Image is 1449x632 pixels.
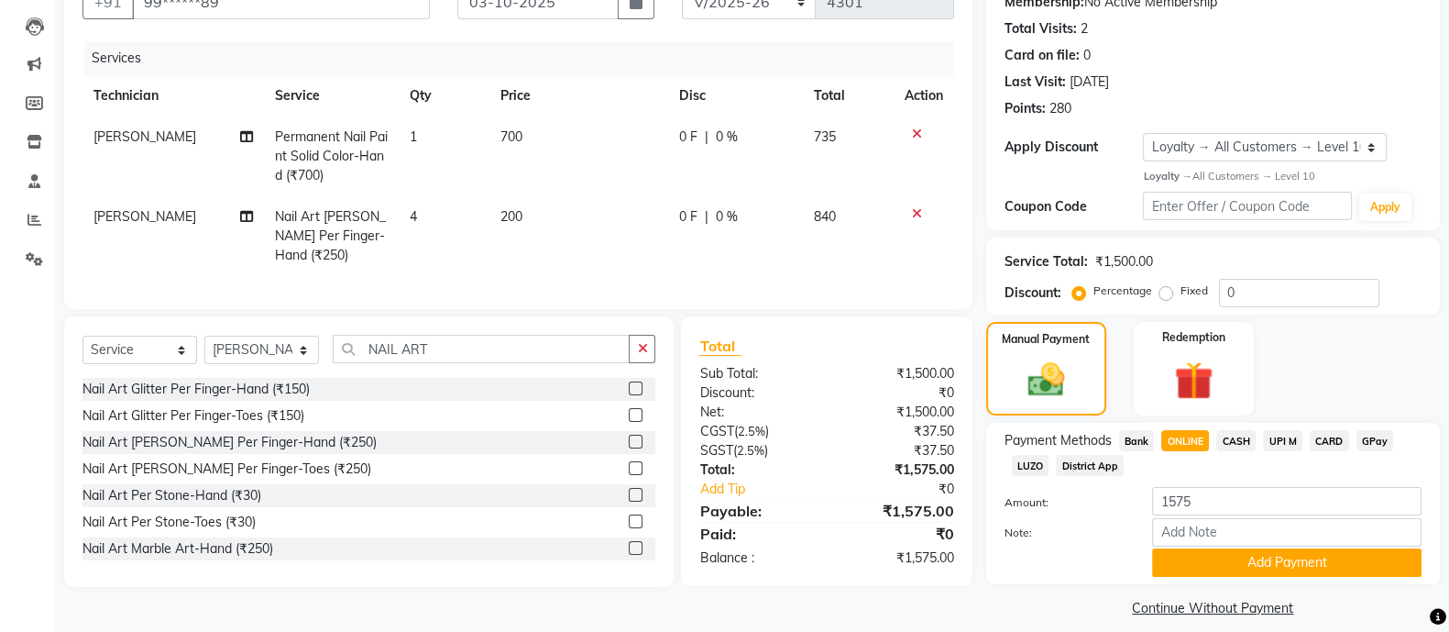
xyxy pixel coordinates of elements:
[705,128,708,147] span: |
[1004,138,1144,157] div: Apply Discount
[275,128,388,183] span: Permanent Nail Paint Solid Color-Hand (₹700)
[1004,99,1046,118] div: Points:
[686,500,827,522] div: Payable:
[803,75,894,116] th: Total
[82,380,310,399] div: Nail Art Glitter Per Finger-Hand (₹150)
[686,383,827,403] div: Discount:
[1016,359,1076,401] img: _cash.svg
[814,128,836,145] span: 735
[736,443,763,458] span: 2.5%
[699,442,732,459] span: SGST
[827,441,968,460] div: ₹37.50
[1356,430,1394,451] span: GPay
[1359,194,1411,221] button: Apply
[1119,430,1155,451] span: Bank
[82,75,264,116] th: Technician
[82,539,273,559] div: Nail Art Marble Art-Hand (₹250)
[93,128,196,145] span: [PERSON_NAME]
[500,208,522,225] span: 200
[1310,430,1349,451] span: CARD
[82,513,256,532] div: Nail Art Per Stone-Toes (₹30)
[686,460,827,480] div: Total:
[1002,331,1090,348] label: Manual Payment
[1162,357,1224,405] img: _gift.svg
[489,75,668,116] th: Price
[1012,455,1049,476] span: LUZO
[827,549,968,568] div: ₹1,575.00
[827,403,968,422] div: ₹1,500.00
[1004,431,1112,450] span: Payment Methods
[686,364,827,383] div: Sub Total:
[737,424,764,438] span: 2.5%
[686,480,850,499] a: Add Tip
[1143,169,1422,184] div: All Customers → Level 10
[990,599,1436,618] a: Continue Without Payment
[1263,430,1302,451] span: UPI M
[991,525,1139,541] label: Note:
[399,75,488,116] th: Qty
[1152,487,1422,516] input: Amount
[82,460,371,479] div: Nail Art [PERSON_NAME] Per Finger-Toes (₹250)
[333,335,630,363] input: Search or Scan
[716,128,738,147] span: 0 %
[1056,455,1124,476] span: District App
[705,207,708,227] span: |
[1152,549,1422,577] button: Add Payment
[264,75,399,116] th: Service
[1152,518,1422,547] input: Add Note
[275,208,386,263] span: Nail Art [PERSON_NAME] Per Finger-Hand (₹250)
[1093,283,1152,299] label: Percentage
[1004,283,1061,303] div: Discount:
[82,486,261,505] div: Nail Art Per Stone-Hand (₹30)
[93,208,196,225] span: [PERSON_NAME]
[500,128,522,145] span: 700
[827,364,968,383] div: ₹1,500.00
[716,207,738,227] span: 0 %
[1004,197,1144,216] div: Coupon Code
[827,523,968,545] div: ₹0
[827,460,968,480] div: ₹1,575.00
[1004,19,1077,39] div: Total Visits:
[668,75,803,116] th: Disc
[1049,99,1071,118] div: 280
[410,128,417,145] span: 1
[699,337,741,356] span: Total
[410,208,417,225] span: 4
[679,128,697,147] span: 0 F
[1161,430,1209,451] span: ONLINE
[1216,430,1256,451] span: CASH
[1095,252,1153,272] div: ₹1,500.00
[84,41,968,75] div: Services
[1004,252,1088,272] div: Service Total:
[1004,72,1066,92] div: Last Visit:
[851,480,968,499] div: ₹0
[82,406,304,426] div: Nail Art Glitter Per Finger-Toes (₹150)
[686,549,827,568] div: Balance :
[686,403,827,422] div: Net:
[1143,170,1191,183] strong: Loyalty →
[686,441,827,460] div: ( )
[827,500,968,522] div: ₹1,575.00
[82,433,377,452] div: Nail Art [PERSON_NAME] Per Finger-Hand (₹250)
[991,494,1139,511] label: Amount:
[827,383,968,403] div: ₹0
[1143,192,1352,220] input: Enter Offer / Coupon Code
[699,423,733,439] span: CGST
[894,75,954,116] th: Action
[1070,72,1109,92] div: [DATE]
[679,207,697,227] span: 0 F
[686,523,827,545] div: Paid:
[1180,283,1208,299] label: Fixed
[1004,46,1080,65] div: Card on file:
[686,422,827,441] div: ( )
[1162,329,1225,346] label: Redemption
[1083,46,1091,65] div: 0
[827,422,968,441] div: ₹37.50
[814,208,836,225] span: 840
[1081,19,1088,39] div: 2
